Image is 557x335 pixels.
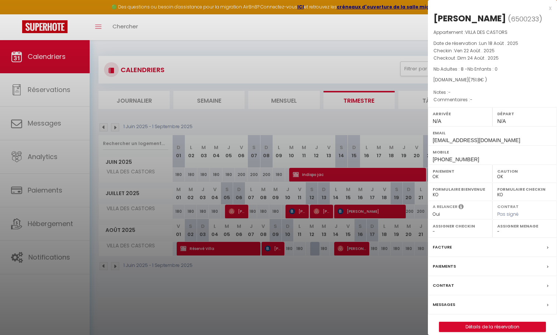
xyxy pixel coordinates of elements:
[433,204,457,210] label: A relancer
[479,40,518,46] span: Lun 18 Août . 2025
[457,55,499,61] span: Dim 24 Août . 2025
[433,89,551,96] p: Notes :
[448,89,451,95] span: -
[433,47,551,54] p: Checkin :
[433,40,551,47] p: Date de réservation :
[497,167,552,175] label: Caution
[433,13,506,24] div: [PERSON_NAME]
[511,14,539,24] span: 6500233
[470,96,473,103] span: -
[433,148,552,156] label: Mobile
[470,77,480,83] span: 751.8
[465,29,508,35] span: VILLA DES CASTORS
[433,77,551,84] div: [DOMAIN_NAME]
[497,110,552,117] label: Départ
[433,29,551,36] p: Appartement :
[497,211,519,217] span: Pas signé
[433,137,520,143] span: [EMAIL_ADDRESS][DOMAIN_NAME]
[439,322,546,332] button: Détails de la réservation
[433,186,488,193] label: Formulaire Bienvenue
[508,14,542,24] span: ( )
[433,222,488,230] label: Assigner Checkin
[497,204,519,208] label: Contrat
[433,129,552,137] label: Email
[497,222,552,230] label: Assigner Menage
[433,167,488,175] label: Paiement
[433,96,551,103] p: Commentaires :
[433,66,498,72] span: Nb Adultes : 8 -
[433,118,441,124] span: N/A
[439,322,546,332] a: Détails de la réservation
[433,243,452,251] label: Facture
[468,77,487,83] span: ( € )
[6,3,28,25] button: Ouvrir le widget de chat LiveChat
[497,118,506,124] span: N/A
[459,204,464,212] i: Sélectionner OUI si vous souhaiter envoyer les séquences de messages post-checkout
[454,47,495,54] span: Ven 22 Août . 2025
[467,66,498,72] span: Nb Enfants : 0
[497,186,552,193] label: Formulaire Checkin
[433,262,456,270] label: Paiements
[433,110,488,117] label: Arrivée
[428,4,551,13] div: x
[433,282,454,289] label: Contrat
[433,301,455,308] label: Messages
[433,54,551,62] p: Checkout :
[433,156,479,162] span: [PHONE_NUMBER]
